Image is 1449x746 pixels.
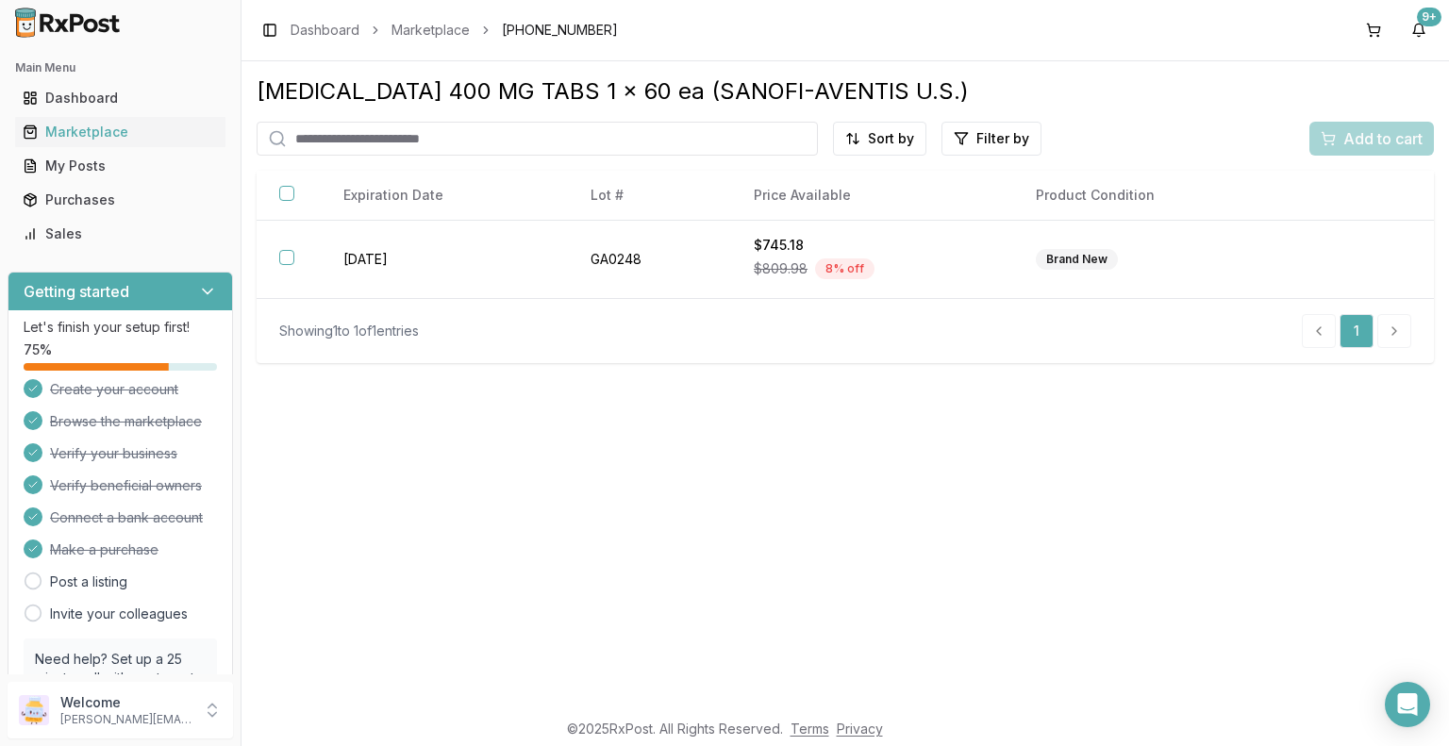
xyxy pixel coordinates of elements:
[833,122,926,156] button: Sort by
[731,171,1013,221] th: Price Available
[23,123,218,141] div: Marketplace
[8,8,128,38] img: RxPost Logo
[60,693,192,712] p: Welcome
[35,650,206,706] p: Need help? Set up a 25 minute call with our team to set up.
[1013,171,1292,221] th: Product Condition
[15,115,225,149] a: Marketplace
[60,712,192,727] p: [PERSON_NAME][EMAIL_ADDRESS][DOMAIN_NAME]
[15,183,225,217] a: Purchases
[8,117,233,147] button: Marketplace
[815,258,874,279] div: 8 % off
[23,89,218,108] div: Dashboard
[391,21,470,40] a: Marketplace
[291,21,618,40] nav: breadcrumb
[50,444,177,463] span: Verify your business
[1302,314,1411,348] nav: pagination
[868,129,914,148] span: Sort by
[1417,8,1441,26] div: 9+
[24,340,52,359] span: 75 %
[23,157,218,175] div: My Posts
[19,695,49,725] img: User avatar
[1404,15,1434,45] button: 9+
[15,149,225,183] a: My Posts
[50,412,202,431] span: Browse the marketplace
[1036,249,1118,270] div: Brand New
[754,259,808,278] span: $809.98
[321,221,568,299] td: [DATE]
[291,21,359,40] a: Dashboard
[1385,682,1430,727] div: Open Intercom Messenger
[837,721,883,737] a: Privacy
[257,76,1434,107] div: [MEDICAL_DATA] 400 MG TABS 1 x 60 ea (SANOFI-AVENTIS U.S.)
[50,540,158,559] span: Make a purchase
[8,185,233,215] button: Purchases
[8,151,233,181] button: My Posts
[50,476,202,495] span: Verify beneficial owners
[24,318,217,337] p: Let's finish your setup first!
[24,280,129,303] h3: Getting started
[23,191,218,209] div: Purchases
[15,81,225,115] a: Dashboard
[23,224,218,243] div: Sales
[50,380,178,399] span: Create your account
[15,217,225,251] a: Sales
[1340,314,1374,348] a: 1
[754,236,991,255] div: $745.18
[568,221,731,299] td: GA0248
[791,721,829,737] a: Terms
[50,572,127,591] a: Post a listing
[50,605,188,623] a: Invite your colleagues
[502,21,618,40] span: [PHONE_NUMBER]
[941,122,1041,156] button: Filter by
[976,129,1029,148] span: Filter by
[279,322,419,340] div: Showing 1 to 1 of 1 entries
[8,219,233,249] button: Sales
[568,171,731,221] th: Lot #
[8,83,233,113] button: Dashboard
[321,171,568,221] th: Expiration Date
[50,508,203,527] span: Connect a bank account
[15,60,225,75] h2: Main Menu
